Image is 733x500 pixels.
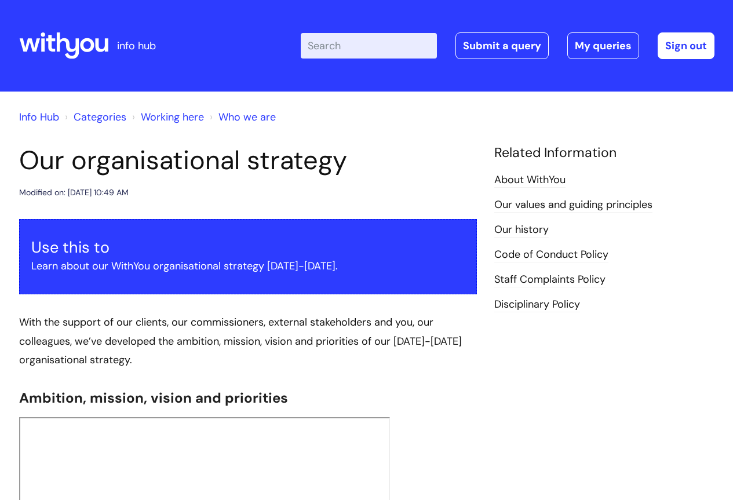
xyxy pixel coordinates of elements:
[494,272,606,287] a: Staff Complaints Policy
[494,145,714,161] h4: Related Information
[74,110,126,124] a: Categories
[567,32,639,59] a: My queries
[494,222,549,238] a: Our history
[19,145,477,176] h1: Our organisational strategy
[62,108,126,126] li: Solution home
[19,313,477,369] p: With the support of our clients, our commissioners, external stakeholders and you, our colleagues...
[207,108,276,126] li: Who we are
[494,297,580,312] a: Disciplinary Policy
[494,173,566,188] a: About WithYou
[658,32,714,59] a: Sign out
[117,37,156,55] p: info hub
[218,110,276,124] a: Who we are
[455,32,549,59] a: Submit a query
[129,108,204,126] li: Working here
[494,247,608,262] a: Code of Conduct Policy
[301,32,714,59] div: | -
[31,238,465,257] h3: Use this to
[141,110,204,124] a: Working here
[19,110,59,124] a: Info Hub
[494,198,652,213] a: Our values and guiding principles
[19,185,129,200] div: Modified on: [DATE] 10:49 AM
[301,33,437,59] input: Search
[31,257,465,275] p: Learn about our WithYou organisational strategy [DATE]-[DATE].
[19,389,288,407] span: Ambition, mission, vision and priorities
